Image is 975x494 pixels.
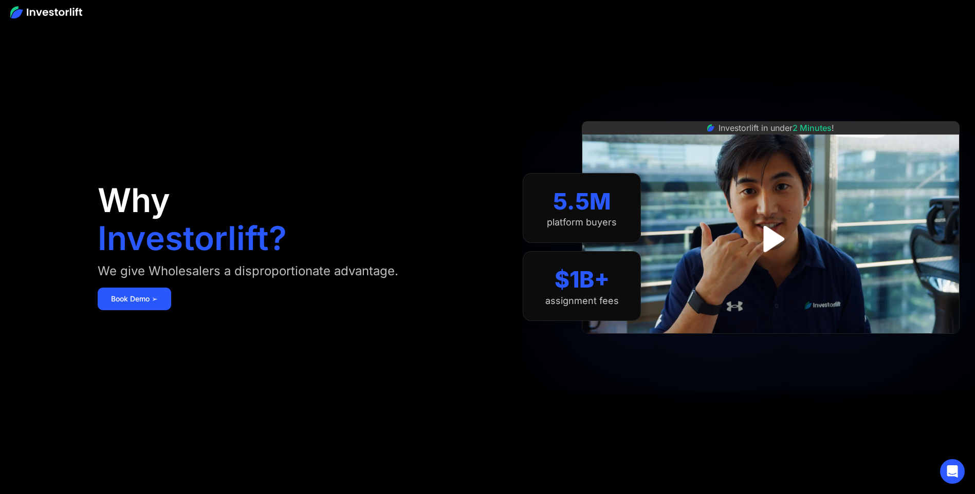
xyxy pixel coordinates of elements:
[719,122,834,134] div: Investorlift in under !
[545,295,619,307] div: assignment fees
[555,266,610,293] div: $1B+
[553,188,611,215] div: 5.5M
[98,288,171,310] a: Book Demo ➢
[98,184,170,217] h1: Why
[98,263,398,279] div: We give Wholesalers a disproportionate advantage.
[748,216,794,262] a: open lightbox
[940,459,965,484] div: Open Intercom Messenger
[98,222,287,255] h1: Investorlift?
[793,123,832,133] span: 2 Minutes
[694,339,848,351] iframe: Customer reviews powered by Trustpilot
[547,217,617,228] div: platform buyers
